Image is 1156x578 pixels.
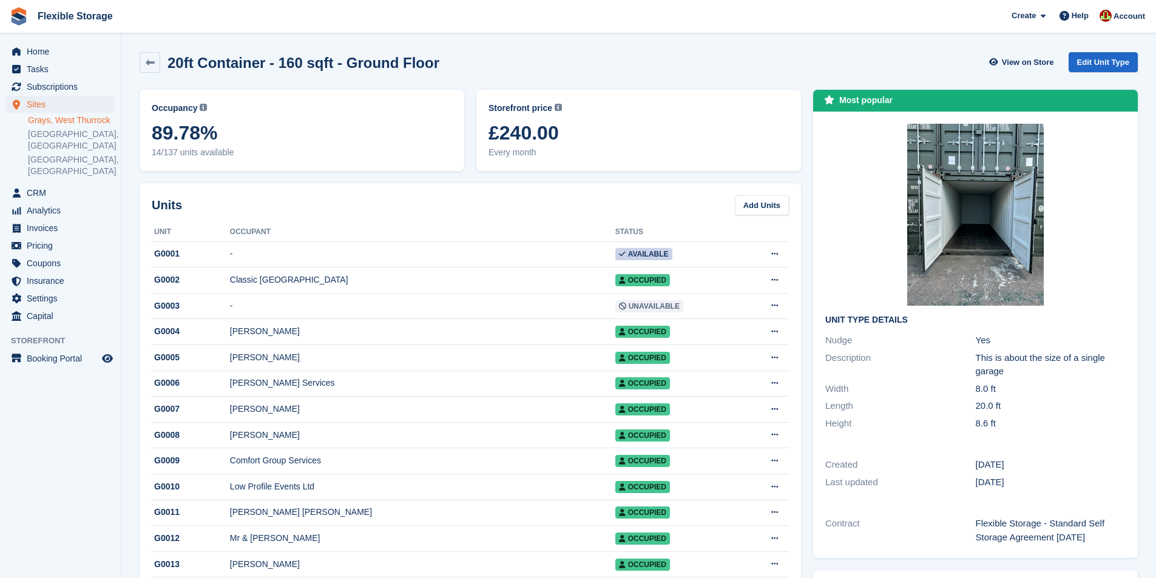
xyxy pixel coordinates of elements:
[976,351,1126,378] div: This is about the size of a single garage
[6,78,115,95] a: menu
[230,506,615,519] div: [PERSON_NAME] [PERSON_NAME]
[825,417,975,431] div: Height
[230,325,615,338] div: [PERSON_NAME]
[615,559,670,571] span: Occupied
[152,506,230,519] div: G0011
[152,102,197,115] span: Occupancy
[152,377,230,389] div: G0006
[27,237,100,254] span: Pricing
[152,146,452,159] span: 14/137 units available
[615,429,670,442] span: Occupied
[152,274,230,286] div: G0002
[6,307,115,324] a: menu
[27,61,100,78] span: Tasks
[6,272,115,289] a: menu
[152,403,230,415] div: G0007
[6,290,115,307] a: menu
[27,307,100,324] span: Capital
[976,476,1126,489] div: [DATE]
[152,122,452,144] span: 89.78%
[152,558,230,571] div: G0013
[825,315,1126,325] h2: Unit Type details
[615,223,742,242] th: Status
[152,247,230,260] div: G0001
[615,274,670,286] span: Occupied
[230,377,615,389] div: [PERSON_NAME] Services
[976,458,1126,472] div: [DATE]
[839,94,893,107] div: Most popular
[825,517,975,544] div: Contract
[6,43,115,60] a: menu
[976,417,1126,431] div: 8.6 ft
[825,476,975,489] div: Last updated
[27,202,100,219] span: Analytics
[976,382,1126,396] div: 8.0 ft
[152,223,230,242] th: Unit
[615,326,670,338] span: Occupied
[1114,10,1145,22] span: Account
[230,480,615,493] div: Low Profile Events Ltd
[167,55,439,71] h2: 20ft Container - 160 sqft - Ground Floor
[615,377,670,389] span: Occupied
[825,351,975,378] div: Description
[27,78,100,95] span: Subscriptions
[152,429,230,442] div: G0008
[152,300,230,312] div: G0003
[6,220,115,237] a: menu
[976,334,1126,348] div: Yes
[27,220,100,237] span: Invoices
[230,293,615,319] td: -
[27,96,100,113] span: Sites
[230,403,615,415] div: [PERSON_NAME]
[152,532,230,545] div: G0012
[976,517,1126,544] div: Flexible Storage - Standard Self Storage Agreement [DATE]
[1100,10,1112,22] img: David Jones
[230,429,615,442] div: [PERSON_NAME]
[6,237,115,254] a: menu
[27,290,100,307] span: Settings
[230,558,615,571] div: [PERSON_NAME]
[152,196,182,214] h2: Units
[825,458,975,472] div: Created
[615,533,670,545] span: Occupied
[907,124,1044,306] img: 20ft%20Ground%20Inside.jpeg
[735,195,789,215] a: Add Units
[615,352,670,364] span: Occupied
[488,102,552,115] span: Storefront price
[27,272,100,289] span: Insurance
[615,506,670,519] span: Occupied
[200,104,207,111] img: icon-info-grey-7440780725fd019a000dd9b08b2336e03edf1995a4989e88bcd33f0948082b44.svg
[28,129,115,152] a: [GEOGRAPHIC_DATA], [GEOGRAPHIC_DATA]
[152,454,230,467] div: G0009
[615,481,670,493] span: Occupied
[10,7,28,25] img: stora-icon-8386f47178a22dfd0bd8f6a31ec36ba5ce8667c1dd55bd0f319d3a0aa187defe.svg
[6,184,115,201] a: menu
[6,96,115,113] a: menu
[6,255,115,272] a: menu
[27,184,100,201] span: CRM
[230,223,615,242] th: Occupant
[27,350,100,367] span: Booking Portal
[1002,56,1054,69] span: View on Store
[615,300,683,312] span: Unavailable
[33,6,118,26] a: Flexible Storage
[152,480,230,493] div: G0010
[976,399,1126,413] div: 20.0 ft
[1069,52,1138,72] a: Edit Unit Type
[988,52,1059,72] a: View on Store
[6,61,115,78] a: menu
[230,454,615,467] div: Comfort Group Services
[615,248,672,260] span: Available
[555,104,562,111] img: icon-info-grey-7440780725fd019a000dd9b08b2336e03edf1995a4989e88bcd33f0948082b44.svg
[27,255,100,272] span: Coupons
[615,403,670,415] span: Occupied
[615,455,670,467] span: Occupied
[1012,10,1036,22] span: Create
[230,274,615,286] div: Classic [GEOGRAPHIC_DATA]
[230,351,615,364] div: [PERSON_NAME]
[28,154,115,177] a: [GEOGRAPHIC_DATA], [GEOGRAPHIC_DATA]
[152,325,230,338] div: G0004
[488,122,789,144] span: £240.00
[152,351,230,364] div: G0005
[100,351,115,366] a: Preview store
